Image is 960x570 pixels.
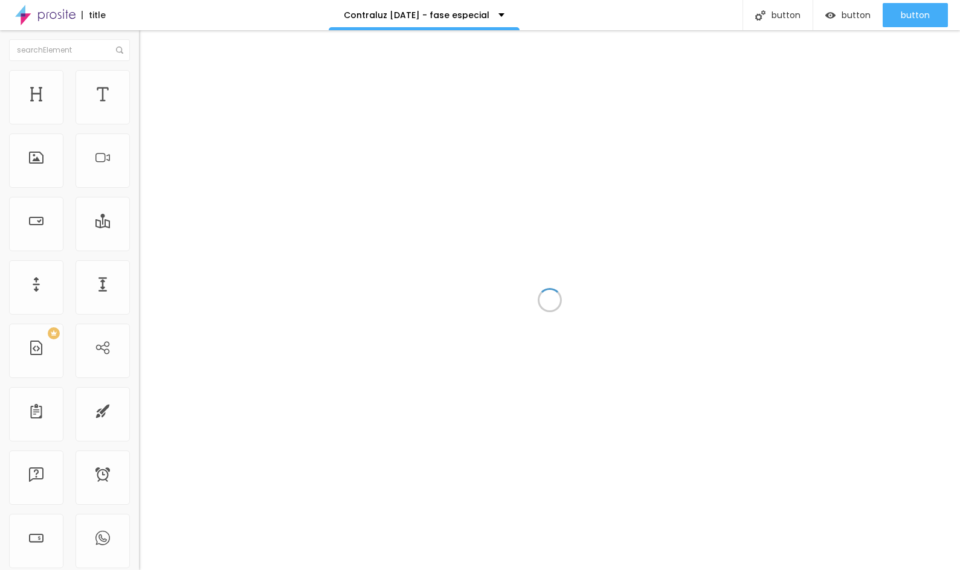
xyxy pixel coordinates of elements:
img: Icone [755,10,765,21]
span: button [901,10,930,20]
img: Icone [116,46,123,54]
input: searchElement [9,39,130,61]
button: button [883,3,948,27]
button: button [813,3,883,27]
span: button [842,10,871,20]
p: Contraluz [DATE] - fase especial [344,11,489,19]
div: title [82,11,106,19]
img: view-1.svg [825,10,836,21]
